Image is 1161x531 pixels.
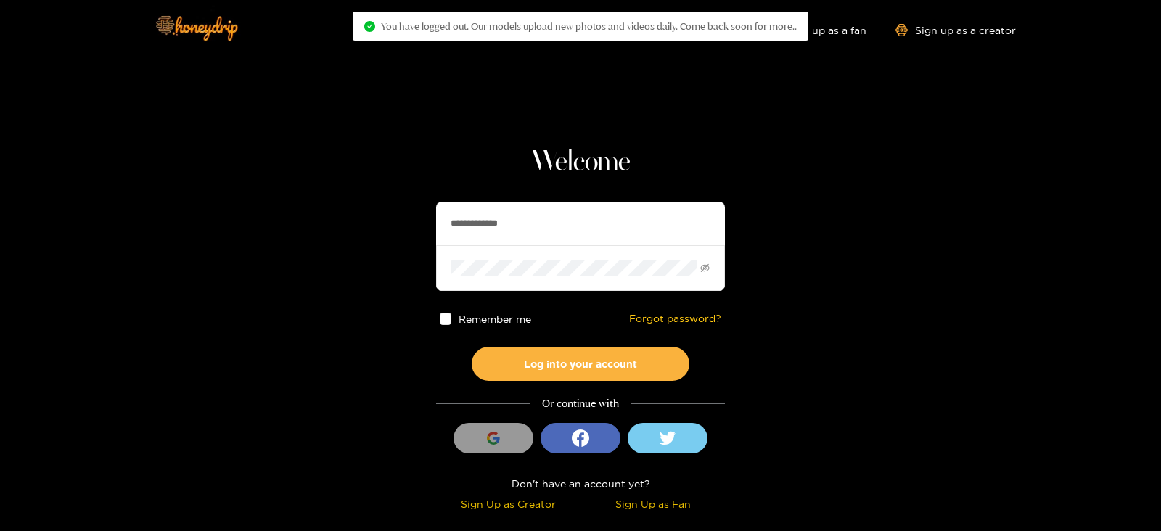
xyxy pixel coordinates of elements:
a: Sign up as a fan [767,24,866,36]
h1: Welcome [436,145,725,180]
div: Sign Up as Fan [584,495,721,512]
div: Don't have an account yet? [436,475,725,492]
span: check-circle [364,21,375,32]
span: You have logged out. Our models upload new photos and videos daily. Come back soon for more.. [381,20,797,32]
div: Sign Up as Creator [440,495,577,512]
a: Forgot password? [629,313,721,325]
div: Or continue with [436,395,725,412]
span: eye-invisible [700,263,710,273]
span: Remember me [459,313,532,324]
a: Sign up as a creator [895,24,1016,36]
button: Log into your account [472,347,689,381]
